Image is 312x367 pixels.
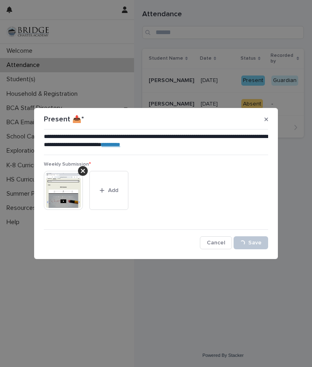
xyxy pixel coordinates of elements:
p: Present 📥* [44,115,84,124]
button: Add [89,171,128,210]
span: Weekly Submission [44,162,91,167]
span: Save [248,240,262,246]
span: Cancel [207,240,225,246]
span: Add [108,188,118,193]
button: Cancel [200,236,232,249]
button: Save [234,236,268,249]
